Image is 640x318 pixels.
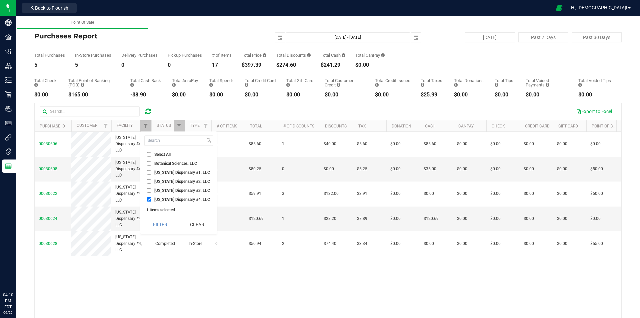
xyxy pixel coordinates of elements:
[75,62,111,68] div: 5
[590,166,603,172] span: $50.00
[71,20,94,25] span: Point Of Sale
[392,124,411,128] a: Donation
[557,141,567,147] span: $0.00
[81,83,84,87] i: Sum of the successful, non-voided point-of-banking payment transactions, both via payment termina...
[34,92,58,97] div: $0.00
[458,124,474,128] a: CanPay
[276,62,311,68] div: $274.60
[578,92,612,97] div: $0.00
[546,83,549,87] i: Sum of all voided payment transaction amounts, excluding tips and transaction fees, for all purch...
[5,34,12,40] inline-svg: Facilities
[337,83,340,87] i: Sum of the successful, non-voided payments using account credit for all purchases in the date range.
[592,124,639,128] a: Point of Banking (POB)
[242,62,266,68] div: $397.39
[117,123,133,128] a: Facility
[75,53,111,57] div: In-Store Purchases
[115,160,147,179] span: [US_STATE] Dispensary #4, LLC
[249,141,261,147] span: $85.60
[115,209,147,229] span: [US_STATE] Dispensary #4, LLC
[263,53,266,57] i: Sum of the total prices of all purchases in the date range.
[490,141,501,147] span: $0.00
[457,216,467,222] span: $0.00
[217,124,237,128] a: # of Items
[590,191,603,197] span: $60.00
[242,53,266,57] div: Total Price
[34,62,65,68] div: 5
[325,92,365,97] div: $0.00
[424,191,434,197] span: $0.00
[168,53,202,57] div: Pickup Purchases
[524,191,534,197] span: $0.00
[245,92,276,97] div: $0.00
[457,241,467,247] span: $0.00
[145,136,205,145] input: Search
[209,83,213,87] i: Sum of the successful, non-voided Spendr payment transactions for all purchases in the date range.
[5,120,12,126] inline-svg: User Roles
[390,216,401,222] span: $0.00
[40,124,65,128] a: Purchase ID
[490,216,501,222] span: $0.00
[181,217,213,232] button: Clear
[454,83,458,87] i: Sum of all round-up-to-next-dollar total price adjustments for all purchases in the date range.
[324,141,336,147] span: $40.00
[168,62,202,68] div: 0
[558,124,578,128] a: Gift Card
[572,32,622,42] button: Past 30 Days
[286,92,315,97] div: $0.00
[490,191,501,197] span: $0.00
[411,33,421,42] span: select
[130,83,134,87] i: Sum of the cash-back amounts from rounded-up electronic payments for all purchases in the date ra...
[357,241,367,247] span: $3.34
[524,241,534,247] span: $0.00
[324,216,336,222] span: $28.20
[282,191,284,197] span: 3
[325,78,365,87] div: Total Customer Credit
[490,241,501,247] span: $0.00
[115,234,147,253] span: [US_STATE] Dispensary #4, LLC
[154,189,210,193] span: [US_STATE] Dispensary #3, LLC
[146,208,211,212] div: 1 items selected
[424,216,439,222] span: $120.69
[524,141,534,147] span: $0.00
[321,62,345,68] div: $241.29
[275,33,285,42] span: select
[189,241,202,247] span: In-Store
[557,216,567,222] span: $0.00
[5,105,12,112] inline-svg: Users
[174,120,185,131] a: Filter
[286,83,290,87] i: Sum of the successful, non-voided gift card payment transactions for all purchases in the date ra...
[34,83,38,87] i: Sum of the successful, non-voided check payment transactions for all purchases in the date range.
[249,216,264,222] span: $120.69
[282,216,284,222] span: 1
[375,92,411,97] div: $0.00
[390,166,401,172] span: $0.00
[39,191,57,196] span: 00030622
[115,134,147,154] span: [US_STATE] Dispensary #4, LLC
[115,184,147,204] span: [US_STATE] Dispensary #4, LLC
[34,53,65,57] div: Total Purchases
[324,191,339,197] span: $132.00
[495,83,498,87] i: Sum of all tips added to successful, non-voided payments for all purchases in the date range.
[424,141,436,147] span: $85.60
[130,92,162,97] div: -$8.90
[454,78,485,87] div: Total Donations
[457,141,467,147] span: $0.00
[147,161,151,166] input: Botanical Sciences, LLC
[495,92,515,97] div: $0.00
[5,163,12,170] inline-svg: Reports
[518,32,568,42] button: Past 7 Days
[524,216,534,222] span: $0.00
[245,83,248,87] i: Sum of the successful, non-voided credit card payment transactions for all purchases in the date ...
[212,62,232,68] div: 17
[5,19,12,26] inline-svg: Company
[324,241,336,247] span: $74.40
[490,166,501,172] span: $0.00
[77,123,97,128] a: Customer
[321,53,345,57] div: Total Cash
[524,166,534,172] span: $0.00
[157,123,171,128] a: Status
[154,180,210,184] span: [US_STATE] Dispensary #2, LLC
[282,141,284,147] span: 1
[457,191,467,197] span: $0.00
[357,166,367,172] span: $5.25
